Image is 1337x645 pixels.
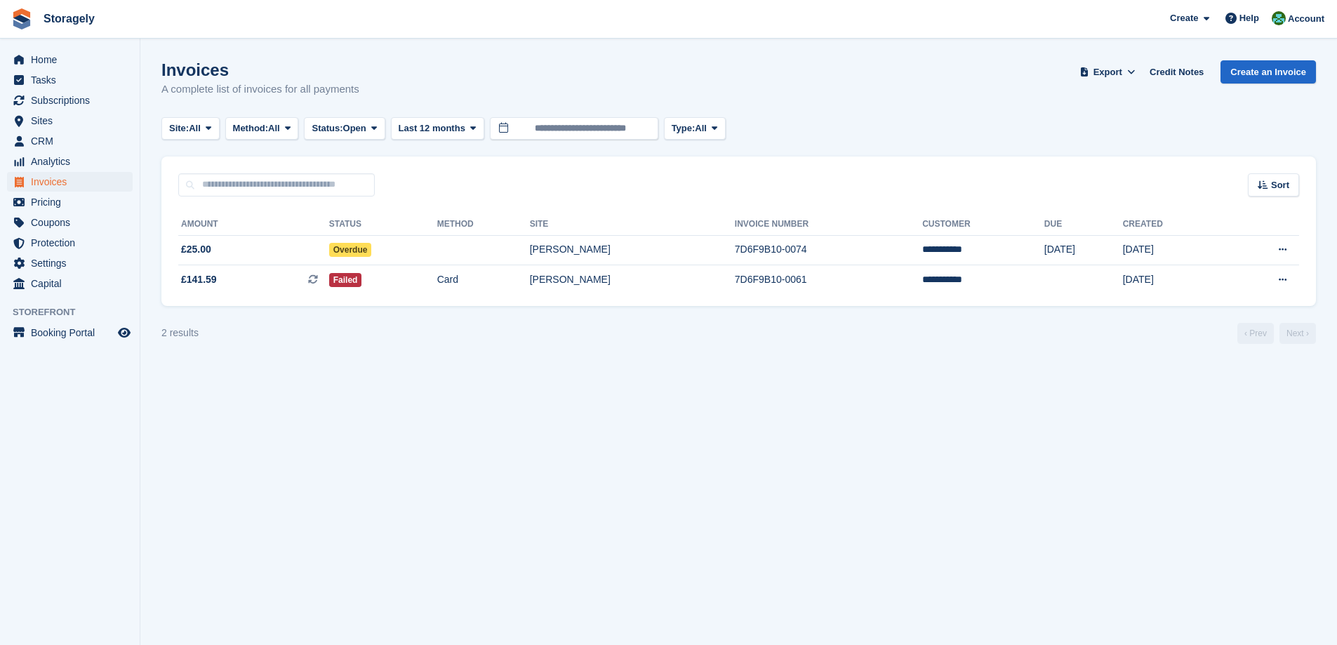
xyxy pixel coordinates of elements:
th: Due [1044,213,1123,236]
img: Notifications [1272,11,1286,25]
a: menu [7,172,133,192]
p: A complete list of invoices for all payments [161,81,359,98]
a: Create an Invoice [1220,60,1316,84]
span: Export [1093,65,1122,79]
span: Analytics [31,152,115,171]
span: Account [1288,12,1324,26]
span: All [189,121,201,135]
td: 7D6F9B10-0061 [735,265,922,295]
a: Preview store [116,324,133,341]
button: Method: All [225,117,299,140]
span: £25.00 [181,242,211,257]
span: Protection [31,233,115,253]
img: stora-icon-8386f47178a22dfd0bd8f6a31ec36ba5ce8667c1dd55bd0f319d3a0aa187defe.svg [11,8,32,29]
th: Created [1123,213,1225,236]
span: Last 12 months [399,121,465,135]
h1: Invoices [161,60,359,79]
span: Type: [672,121,696,135]
span: Coupons [31,213,115,232]
a: Next [1279,323,1316,344]
td: Card [437,265,530,295]
span: Tasks [31,70,115,90]
th: Status [329,213,437,236]
span: CRM [31,131,115,151]
a: Previous [1237,323,1274,344]
a: menu [7,274,133,293]
td: [DATE] [1123,235,1225,265]
a: menu [7,91,133,110]
a: menu [7,233,133,253]
th: Site [530,213,735,236]
span: Pricing [31,192,115,212]
a: Credit Notes [1144,60,1209,84]
nav: Page [1235,323,1319,344]
th: Invoice Number [735,213,922,236]
span: All [268,121,280,135]
th: Method [437,213,530,236]
a: menu [7,253,133,273]
span: Home [31,50,115,69]
a: menu [7,192,133,212]
a: menu [7,50,133,69]
th: Amount [178,213,329,236]
span: All [695,121,707,135]
button: Export [1077,60,1138,84]
button: Type: All [664,117,726,140]
th: Customer [922,213,1044,236]
button: Status: Open [304,117,385,140]
a: menu [7,323,133,343]
td: 7D6F9B10-0074 [735,235,922,265]
a: menu [7,111,133,131]
td: [PERSON_NAME] [530,265,735,295]
span: Booking Portal [31,323,115,343]
span: Settings [31,253,115,273]
span: Method: [233,121,269,135]
span: Site: [169,121,189,135]
div: 2 results [161,326,199,340]
td: [DATE] [1123,265,1225,295]
span: Create [1170,11,1198,25]
a: Storagely [38,7,100,30]
a: menu [7,152,133,171]
span: £141.59 [181,272,217,287]
span: Failed [329,273,362,287]
span: Overdue [329,243,372,257]
span: Capital [31,274,115,293]
td: [PERSON_NAME] [530,235,735,265]
span: Open [343,121,366,135]
span: Subscriptions [31,91,115,110]
td: [DATE] [1044,235,1123,265]
button: Site: All [161,117,220,140]
a: menu [7,131,133,151]
a: menu [7,70,133,90]
span: Help [1239,11,1259,25]
span: Sort [1271,178,1289,192]
span: Invoices [31,172,115,192]
span: Status: [312,121,342,135]
a: menu [7,213,133,232]
span: Storefront [13,305,140,319]
span: Sites [31,111,115,131]
button: Last 12 months [391,117,484,140]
